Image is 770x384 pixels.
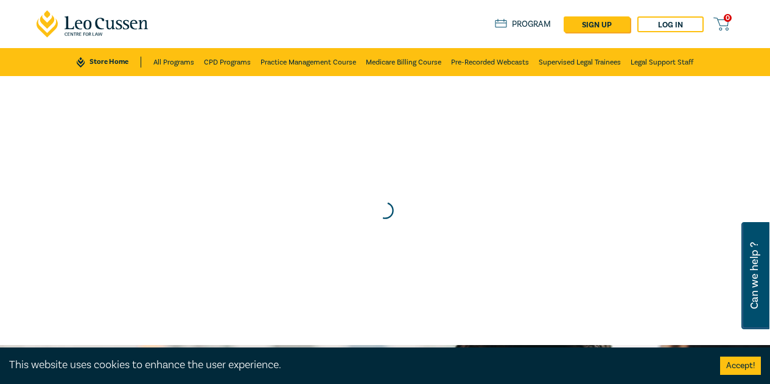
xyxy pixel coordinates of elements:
[631,48,693,76] a: Legal Support Staff
[724,14,732,22] span: 0
[637,16,704,32] a: Log in
[495,19,551,30] a: Program
[720,357,761,375] button: Accept cookies
[204,48,251,76] a: CPD Programs
[77,57,141,68] a: Store Home
[9,357,702,373] div: This website uses cookies to enhance the user experience.
[153,48,194,76] a: All Programs
[366,48,441,76] a: Medicare Billing Course
[564,16,630,32] a: sign up
[451,48,529,76] a: Pre-Recorded Webcasts
[261,48,356,76] a: Practice Management Course
[749,229,760,322] span: Can we help ?
[539,48,621,76] a: Supervised Legal Trainees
